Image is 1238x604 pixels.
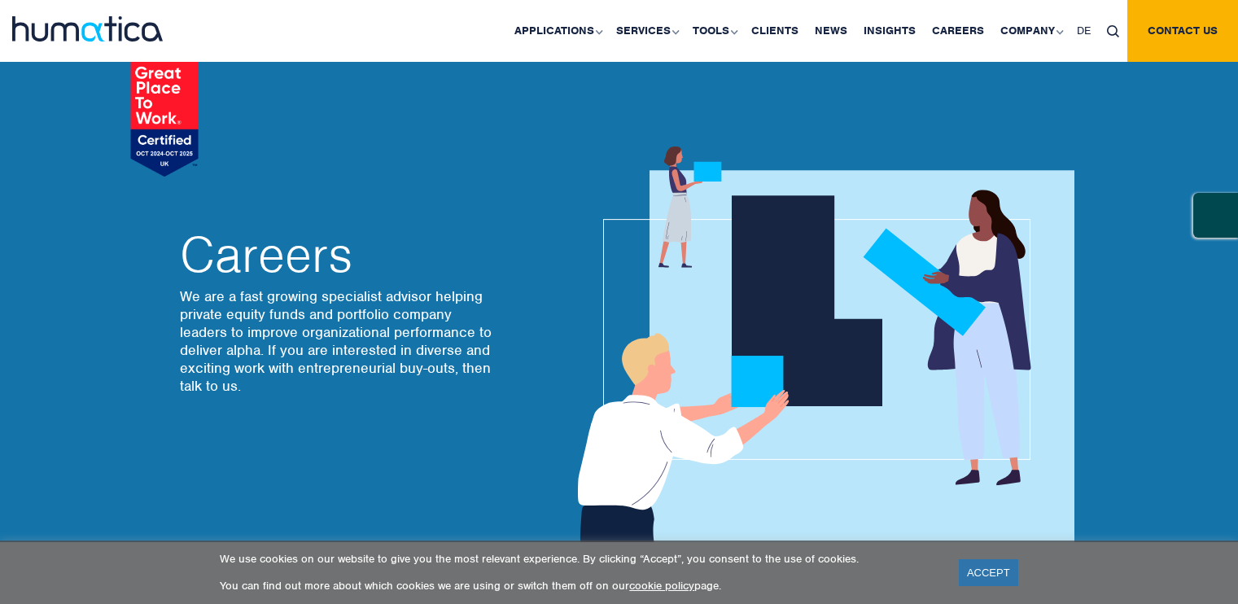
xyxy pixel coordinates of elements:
[629,579,694,593] a: cookie policy
[12,16,163,42] img: logo
[1077,24,1091,37] span: DE
[180,230,497,279] h2: Careers
[220,579,938,593] p: You can find out more about which cookies we are using or switch them off on our page.
[180,287,497,395] p: We are a fast growing specialist advisor helping private equity funds and portfolio company leade...
[220,552,938,566] p: We use cookies on our website to give you the most relevant experience. By clicking “Accept”, you...
[959,559,1018,586] a: ACCEPT
[562,147,1074,542] img: about_banner1
[1107,25,1119,37] img: search_icon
